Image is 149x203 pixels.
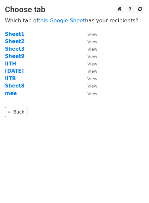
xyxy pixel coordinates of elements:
[81,38,97,44] a: View
[81,61,97,67] a: View
[5,53,24,59] a: Sheet9
[38,17,85,24] a: this Google Sheet
[81,76,97,82] a: View
[5,31,24,37] a: Sheet1
[81,83,97,89] a: View
[5,68,24,74] a: [DATE]
[5,46,24,52] a: Sheet3
[81,46,97,52] a: View
[87,39,97,44] small: View
[5,76,16,82] a: IITB
[87,54,97,59] small: View
[5,61,16,67] a: IITH
[87,32,97,37] small: View
[87,84,97,89] small: View
[5,83,24,89] a: Sheet8
[87,76,97,81] small: View
[81,90,97,96] a: View
[81,53,97,59] a: View
[81,31,97,37] a: View
[81,68,97,74] a: View
[5,107,27,117] a: ← Back
[5,17,144,24] p: Which tab of has your recipients?
[87,69,97,74] small: View
[5,38,24,44] a: Sheet2
[5,90,17,96] a: mee
[87,47,97,52] small: View
[5,5,144,14] h3: Choose tab
[87,91,97,96] small: View
[87,62,97,66] small: View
